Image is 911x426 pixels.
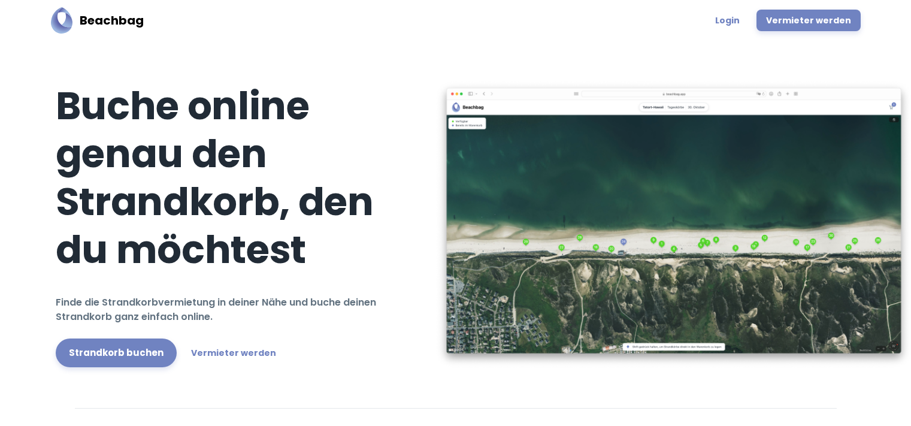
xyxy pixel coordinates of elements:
h6: Finde die Strandkorbvermietung in deiner Nähe und buche deinen Strandkorb ganz einfach online. [56,295,385,324]
h5: Beachbag [80,11,144,29]
h1: Buche online genau den Strandkorb, den du möchtest [56,82,415,281]
a: Login [709,10,747,31]
a: Vermieter werden [756,10,861,31]
a: BeachbagBeachbag [51,7,144,34]
a: Vermieter werden [186,342,283,364]
a: Strandkorb buchen [56,339,177,367]
img: Beachbag [51,7,72,34]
